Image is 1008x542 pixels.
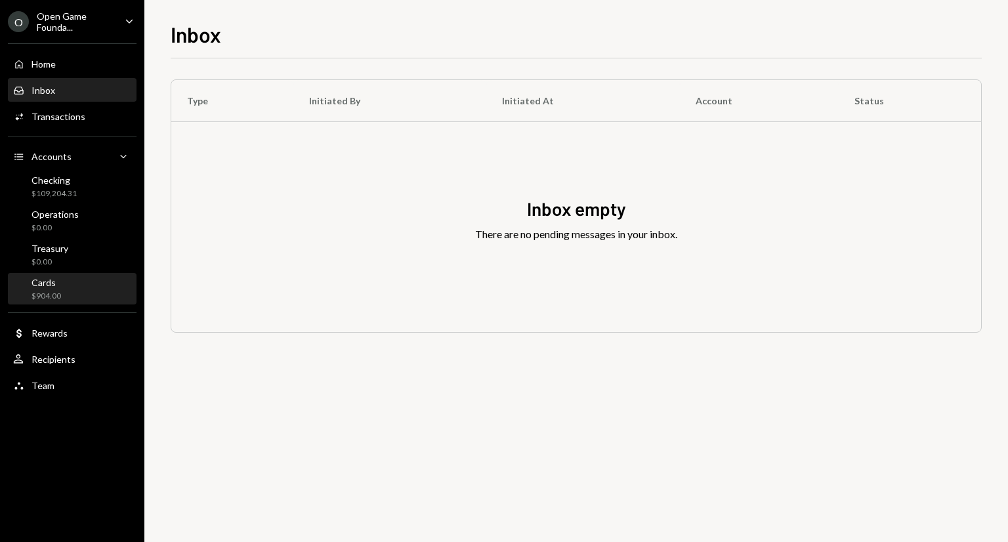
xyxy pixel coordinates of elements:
div: Cards [31,277,61,288]
div: Checking [31,175,77,186]
div: Treasury [31,243,68,254]
div: Rewards [31,327,68,339]
th: Type [171,80,293,122]
div: Inbox empty [527,196,626,222]
th: Status [839,80,981,122]
a: Recipients [8,347,136,371]
div: Inbox [31,85,55,96]
div: O [8,11,29,32]
div: Home [31,58,56,70]
div: $0.00 [31,222,79,234]
a: Operations$0.00 [8,205,136,236]
div: There are no pending messages in your inbox. [475,226,677,242]
a: Checking$109,204.31 [8,171,136,202]
a: Team [8,373,136,397]
div: Operations [31,209,79,220]
div: Open Game Founda... [37,10,114,33]
a: Inbox [8,78,136,102]
th: Initiated By [293,80,486,122]
a: Cards$904.00 [8,273,136,304]
th: Account [680,80,839,122]
a: Rewards [8,321,136,344]
div: Transactions [31,111,85,122]
a: Treasury$0.00 [8,239,136,270]
div: Team [31,380,54,391]
h1: Inbox [171,21,221,47]
div: $0.00 [31,257,68,268]
div: Accounts [31,151,72,162]
th: Initiated At [486,80,681,122]
a: Home [8,52,136,75]
a: Transactions [8,104,136,128]
div: Recipients [31,354,75,365]
div: $109,204.31 [31,188,77,199]
a: Accounts [8,144,136,168]
div: $904.00 [31,291,61,302]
